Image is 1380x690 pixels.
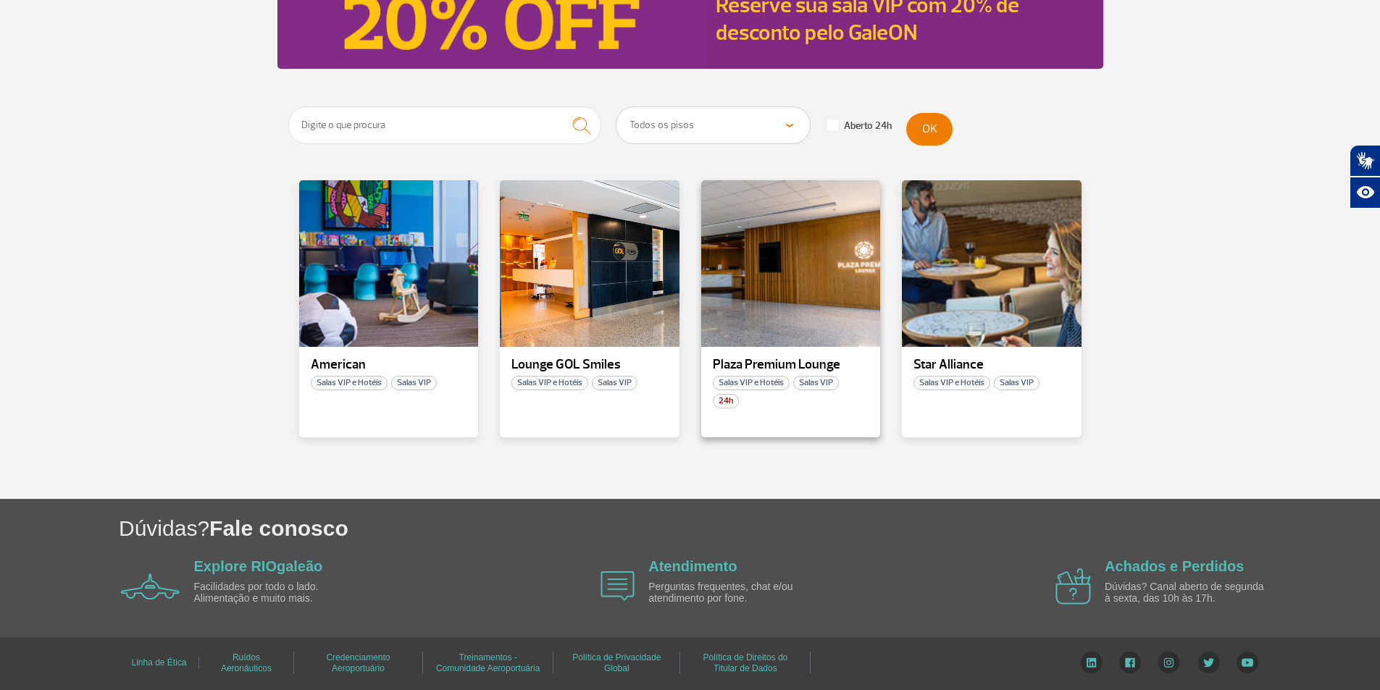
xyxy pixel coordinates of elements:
[648,581,815,604] p: Perguntas frequentes, chat e/ou atendimento por fone.
[827,119,892,132] label: Aberto 24h
[1080,652,1103,673] img: LinkedIn
[221,647,272,678] a: Ruídos Aeronáuticos
[913,376,990,390] span: Salas VIP e Hotéis
[1197,652,1220,673] img: Twitter
[1105,581,1271,604] p: Dúvidas? Canal aberto de segunda à sexta, das 10h às 17h.
[209,516,348,540] span: Fale conosco
[994,376,1040,390] span: Salas VIP
[648,558,737,574] a: Atendimento
[288,106,602,144] input: Digite o que procura
[713,394,739,408] span: 24h
[511,358,668,372] p: Lounge GOL Smiles
[436,647,540,678] a: Treinamentos - Comunidade Aeroportuária
[592,376,637,390] span: Salas VIP
[1055,568,1091,605] img: airplane icon
[391,376,437,390] span: Salas VIP
[119,513,1380,543] h1: Dúvidas?
[1350,145,1380,209] div: Plugin de acessibilidade da Hand Talk.
[194,581,361,604] p: Facilidades por todo o lado. Alimentação e muito mais.
[1158,652,1180,673] img: Instagram
[913,358,1070,372] p: Star Alliance
[713,376,790,390] span: Salas VIP e Hotéis
[326,647,390,678] a: Credenciamento Aeroportuário
[131,652,186,673] a: Linha de Ética
[194,558,323,574] a: Explore RIOgaleão
[1105,558,1244,574] a: Achados e Perdidos
[1350,145,1380,177] button: Abrir tradutor de língua de sinais.
[311,358,467,372] p: American
[121,573,180,599] img: airplane icon
[1119,652,1141,673] img: Facebook
[906,113,953,146] button: OK
[511,376,588,390] span: Salas VIP e Hotéis
[793,376,839,390] span: Salas VIP
[572,647,661,678] a: Política de Privacidade Global
[1237,652,1258,673] img: YouTube
[311,376,388,390] span: Salas VIP e Hotéis
[1350,177,1380,209] button: Abrir recursos assistivos.
[713,358,869,372] p: Plaza Premium Lounge
[601,571,635,601] img: airplane icon
[703,647,788,678] a: Política de Direitos do Titular de Dados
